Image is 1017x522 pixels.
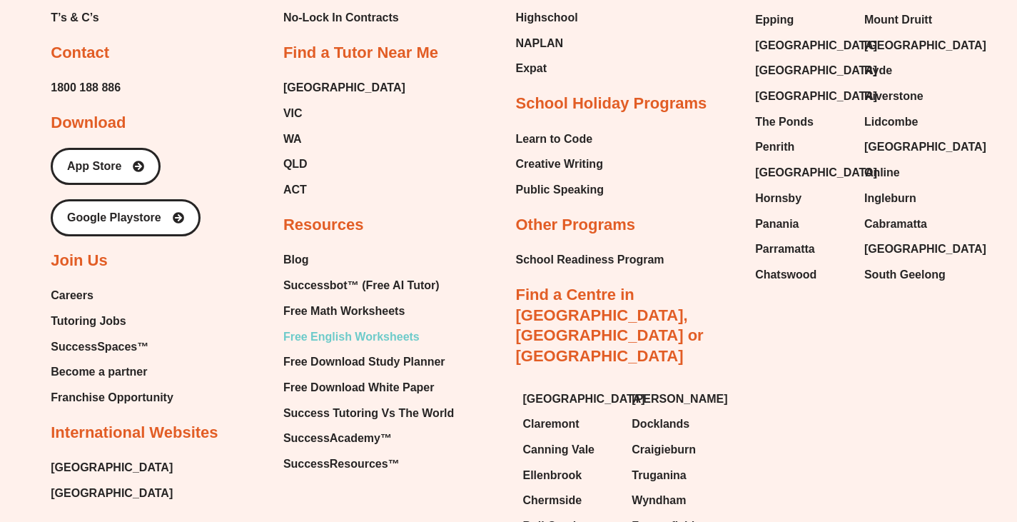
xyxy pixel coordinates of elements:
[755,214,850,235] a: Panania
[51,7,155,29] a: T’s & C’s
[632,490,727,511] a: Wyndham
[516,129,593,150] span: Learn to Code
[51,387,173,408] span: Franchise Opportunity
[283,154,308,175] span: QLD
[755,35,850,56] a: [GEOGRAPHIC_DATA]
[864,60,892,81] span: Ryde
[523,413,580,435] span: Claremont
[51,311,173,332] a: Tutoring Jobs
[516,7,578,29] span: Highschool
[864,214,959,235] a: Cabramatta
[516,286,704,365] a: Find a Centre in [GEOGRAPHIC_DATA], [GEOGRAPHIC_DATA] or [GEOGRAPHIC_DATA]
[283,129,302,150] span: WA
[864,35,986,56] span: [GEOGRAPHIC_DATA]
[283,453,400,475] span: SuccessResources™
[516,154,604,175] a: Creative Writing
[51,336,148,358] span: SuccessSpaces™
[51,77,121,99] a: 1800 188 886
[755,136,850,158] a: Penrith
[51,361,173,383] a: Become a partner
[864,264,946,286] span: South Geelong
[864,162,959,184] a: Online
[523,490,618,511] a: Chermside
[864,136,959,158] a: [GEOGRAPHIC_DATA]
[51,43,109,64] h2: Contact
[755,9,794,31] span: Epping
[864,162,900,184] span: Online
[632,388,727,410] span: [PERSON_NAME]
[516,58,547,79] span: Expat
[755,239,850,260] a: Parramatta
[283,215,364,236] h2: Resources
[283,326,454,348] a: Free English Worksheets
[632,439,696,461] span: Craigieburn
[755,239,815,260] span: Parramatta
[864,214,927,235] span: Cabramatta
[283,7,405,29] a: No-Lock In Contracts
[632,465,686,486] span: Truganina
[283,103,405,124] a: VIC
[523,388,645,410] span: [GEOGRAPHIC_DATA]
[755,264,850,286] a: Chatswood
[864,239,959,260] a: [GEOGRAPHIC_DATA]
[283,301,454,322] a: Free Math Worksheets
[516,215,636,236] h2: Other Programs
[51,148,161,185] a: App Store
[283,179,307,201] span: ACT
[779,361,1017,522] iframe: Chat Widget
[755,162,877,184] span: [GEOGRAPHIC_DATA]
[864,239,986,260] span: [GEOGRAPHIC_DATA]
[283,249,309,271] span: Blog
[516,58,585,79] a: Expat
[51,199,201,236] a: Google Playstore
[516,179,604,201] a: Public Speaking
[755,111,850,133] a: The Ponds
[283,377,435,398] span: Free Download White Paper
[283,326,420,348] span: Free English Worksheets
[283,129,405,150] a: WA
[283,428,454,449] a: SuccessAcademy™
[864,86,959,107] a: Riverstone
[283,275,440,296] span: Successbot™ (Free AI Tutor)
[516,33,564,54] span: NAPLAN
[755,136,794,158] span: Penrith
[632,439,727,461] a: Craigieburn
[283,179,405,201] a: ACT
[67,161,121,172] span: App Store
[283,428,392,449] span: SuccessAcademy™
[864,9,959,31] a: Mount Druitt
[755,214,799,235] span: Panania
[67,212,161,224] span: Google Playstore
[516,33,585,54] a: NAPLAN
[755,86,877,107] span: [GEOGRAPHIC_DATA]
[516,249,664,271] a: School Readiness Program
[283,77,405,99] span: [GEOGRAPHIC_DATA]
[632,388,727,410] a: [PERSON_NAME]
[632,413,689,435] span: Docklands
[755,9,850,31] a: Epping
[51,113,126,134] h2: Download
[864,86,924,107] span: Riverstone
[51,336,173,358] a: SuccessSpaces™
[864,136,986,158] span: [GEOGRAPHIC_DATA]
[523,439,618,461] a: Canning Vale
[523,388,618,410] a: [GEOGRAPHIC_DATA]
[283,351,454,373] a: Free Download Study Planner
[755,35,877,56] span: [GEOGRAPHIC_DATA]
[755,111,814,133] span: The Ponds
[523,465,582,486] span: Ellenbrook
[864,188,916,209] span: Ingleburn
[283,377,454,398] a: Free Download White Paper
[283,43,438,64] h2: Find a Tutor Near Me
[516,94,707,114] h2: School Holiday Programs
[51,457,173,478] a: [GEOGRAPHIC_DATA]
[283,154,405,175] a: QLD
[51,483,173,504] a: [GEOGRAPHIC_DATA]
[632,490,686,511] span: Wyndham
[283,403,454,424] a: Success Tutoring Vs The World
[51,285,173,306] a: Careers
